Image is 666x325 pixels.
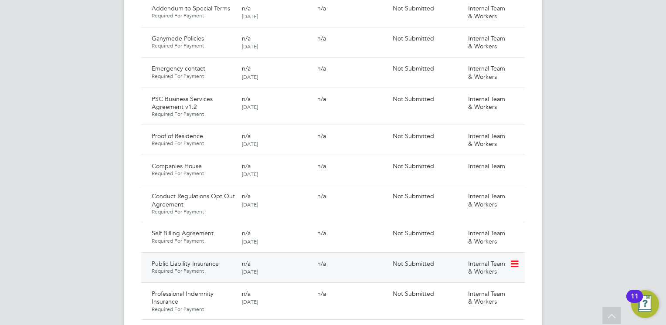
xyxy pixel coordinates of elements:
span: Internal Team & Workers [468,192,505,208]
span: [DATE] [242,140,258,147]
span: Internal Team & Workers [468,4,505,20]
span: n/a [242,64,251,72]
span: n/a [242,260,251,267]
span: Internal Team & Workers [468,34,505,50]
span: n/a [242,192,251,200]
span: Professional Indemnity Insurance [152,290,214,305]
span: [DATE] [242,238,258,245]
span: Emergency contact [152,64,205,72]
span: n/a [317,64,326,72]
span: n/a [317,290,326,298]
span: Required For Payment [152,12,235,19]
span: Not Submitted [393,290,434,298]
span: n/a [242,34,251,42]
span: [DATE] [242,103,258,110]
span: Not Submitted [393,260,434,267]
span: Not Submitted [393,132,434,140]
span: n/a [317,229,326,237]
span: [DATE] [242,13,258,20]
span: Required For Payment [152,170,235,177]
span: n/a [317,260,326,267]
button: Open Resource Center, 11 new notifications [631,290,659,318]
span: n/a [242,229,251,237]
span: Internal Team & Workers [468,229,505,245]
span: Required For Payment [152,111,235,118]
span: Ganymede Policies [152,34,204,42]
span: Conduct Regulations Opt Out Agreement [152,192,235,208]
span: n/a [317,162,326,170]
span: Public Liability Insurance [152,260,219,267]
span: n/a [242,162,251,170]
span: Not Submitted [393,34,434,42]
span: Not Submitted [393,64,434,72]
span: [DATE] [242,170,258,177]
span: Companies House [152,162,202,170]
span: Not Submitted [393,229,434,237]
span: Internal Team & Workers [468,132,505,148]
span: Not Submitted [393,162,434,170]
span: Not Submitted [393,4,434,12]
span: Self Billing Agreement [152,229,214,237]
span: Not Submitted [393,192,434,200]
span: n/a [242,290,251,298]
span: n/a [242,95,251,103]
span: n/a [317,192,326,200]
span: Required For Payment [152,237,235,244]
span: Proof of Residence [152,132,203,140]
span: n/a [317,4,326,12]
span: n/a [317,95,326,103]
span: Not Submitted [393,95,434,103]
div: 11 [631,296,639,308]
span: PSC Business Services Agreement v1.2 [152,95,213,111]
span: Internal Team [468,162,505,170]
span: Internal Team & Workers [468,290,505,305]
span: Required For Payment [152,42,235,49]
span: [DATE] [242,268,258,275]
span: n/a [242,132,251,140]
span: Required For Payment [152,267,235,274]
span: Required For Payment [152,208,235,215]
span: [DATE] [242,43,258,50]
span: Required For Payment [152,140,235,147]
span: [DATE] [242,298,258,305]
span: Internal Team & Workers [468,95,505,111]
span: Required For Payment [152,306,235,313]
span: Addendum to Special Terms [152,4,230,12]
span: [DATE] [242,201,258,208]
span: n/a [317,132,326,140]
span: [DATE] [242,73,258,80]
span: Required For Payment [152,73,235,80]
span: n/a [317,34,326,42]
span: Internal Team & Workers [468,64,505,80]
span: n/a [242,4,251,12]
span: Internal Team & Workers [468,260,505,275]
